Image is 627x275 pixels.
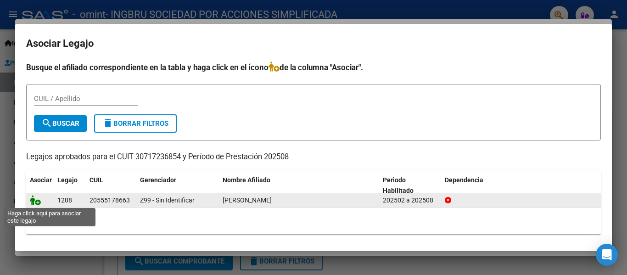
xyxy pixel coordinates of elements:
[57,176,78,184] span: Legajo
[223,196,272,204] span: VELIZ FRANCISCO AGUSTIN
[102,119,168,128] span: Borrar Filtros
[136,170,219,201] datatable-header-cell: Gerenciador
[30,176,52,184] span: Asociar
[219,170,379,201] datatable-header-cell: Nombre Afiliado
[86,170,136,201] datatable-header-cell: CUIL
[90,195,130,206] div: 20555178663
[445,176,483,184] span: Dependencia
[441,170,601,201] datatable-header-cell: Dependencia
[57,196,72,204] span: 1208
[26,170,54,201] datatable-header-cell: Asociar
[26,211,601,234] div: 1 registros
[41,118,52,129] mat-icon: search
[54,170,86,201] datatable-header-cell: Legajo
[94,114,177,133] button: Borrar Filtros
[596,244,618,266] div: Open Intercom Messenger
[383,195,437,206] div: 202502 a 202508
[140,176,176,184] span: Gerenciador
[102,118,113,129] mat-icon: delete
[379,170,441,201] datatable-header-cell: Periodo Habilitado
[41,119,79,128] span: Buscar
[383,176,414,194] span: Periodo Habilitado
[26,152,601,163] p: Legajos aprobados para el CUIT 30717236854 y Período de Prestación 202508
[90,176,103,184] span: CUIL
[140,196,195,204] span: Z99 - Sin Identificar
[26,35,601,52] h2: Asociar Legajo
[34,115,87,132] button: Buscar
[26,62,601,73] h4: Busque el afiliado correspondiente en la tabla y haga click en el ícono de la columna "Asociar".
[223,176,270,184] span: Nombre Afiliado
